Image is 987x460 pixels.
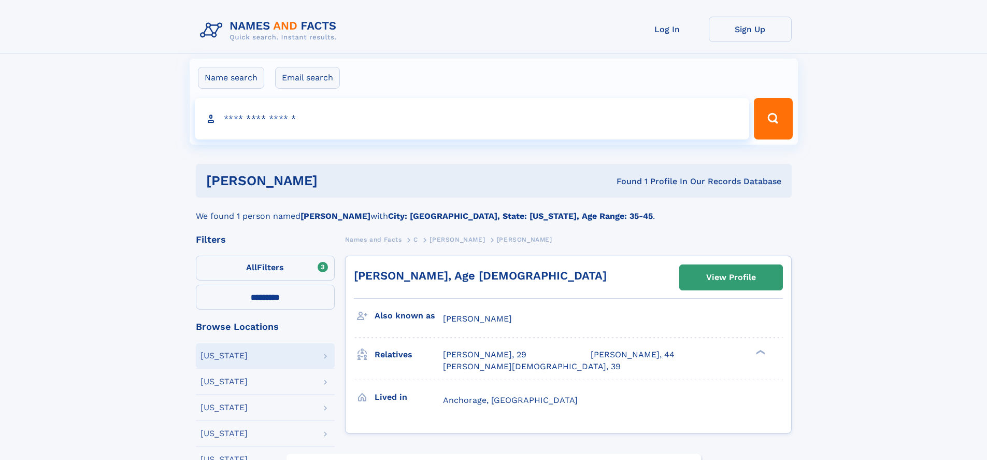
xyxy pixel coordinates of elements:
[626,17,709,42] a: Log In
[196,198,792,222] div: We found 1 person named with .
[201,403,248,412] div: [US_STATE]
[201,378,248,386] div: [US_STATE]
[375,307,443,325] h3: Also known as
[753,349,766,356] div: ❯
[354,269,607,282] a: [PERSON_NAME], Age [DEMOGRAPHIC_DATA]
[345,233,402,246] a: Names and Facts
[201,352,248,360] div: [US_STATE]
[430,233,485,246] a: [PERSON_NAME]
[196,235,335,244] div: Filters
[443,395,578,405] span: Anchorage, [GEOGRAPHIC_DATA]
[206,174,467,187] h1: [PERSON_NAME]
[467,176,781,187] div: Found 1 Profile In Our Records Database
[443,314,512,324] span: [PERSON_NAME]
[375,388,443,406] h3: Lived in
[201,429,248,438] div: [US_STATE]
[388,211,653,221] b: City: [GEOGRAPHIC_DATA], State: [US_STATE], Age Range: 35-45
[195,98,750,140] input: search input
[591,349,675,360] a: [PERSON_NAME], 44
[246,262,257,272] span: All
[706,266,756,289] div: View Profile
[301,211,370,221] b: [PERSON_NAME]
[413,236,418,243] span: C
[430,236,485,243] span: [PERSON_NAME]
[497,236,552,243] span: [PERSON_NAME]
[275,67,340,89] label: Email search
[709,17,792,42] a: Sign Up
[754,98,792,140] button: Search Button
[443,361,621,372] a: [PERSON_NAME][DEMOGRAPHIC_DATA], 39
[196,322,335,331] div: Browse Locations
[196,256,335,281] label: Filters
[375,346,443,364] h3: Relatives
[198,67,264,89] label: Name search
[413,233,418,246] a: C
[680,265,782,290] a: View Profile
[196,17,345,45] img: Logo Names and Facts
[443,349,526,360] a: [PERSON_NAME], 29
